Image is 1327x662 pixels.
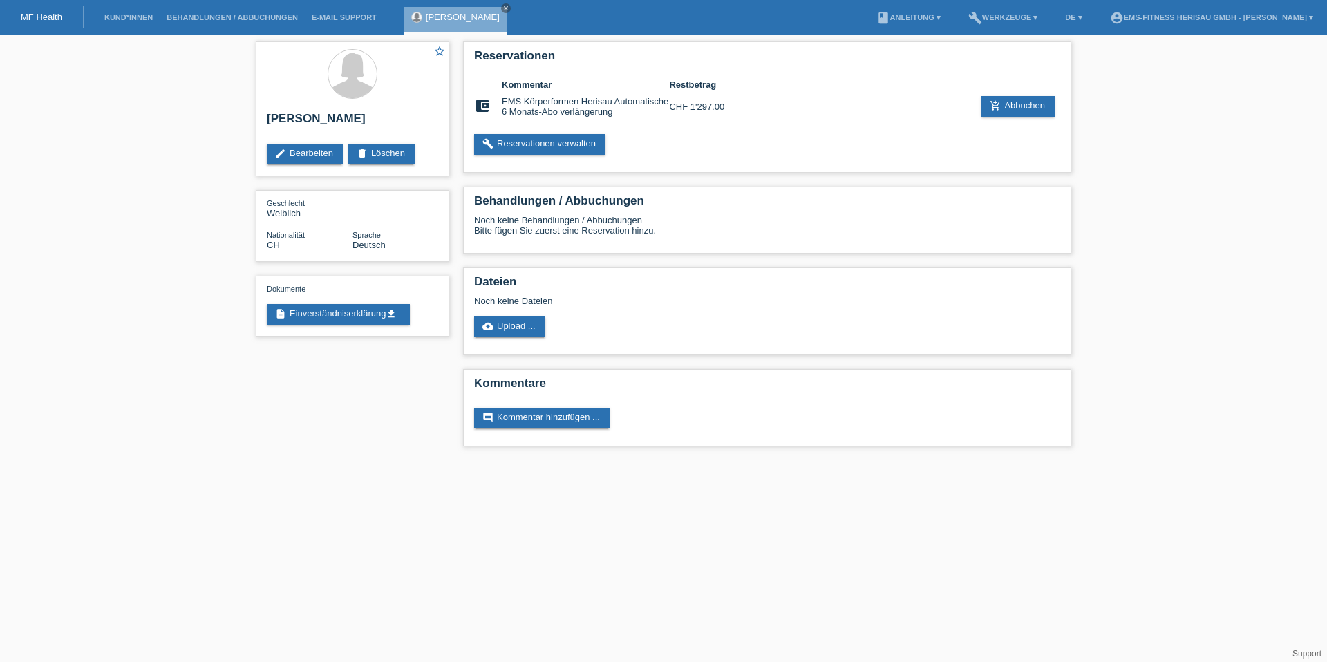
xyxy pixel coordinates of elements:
i: build [482,138,493,149]
a: bookAnleitung ▾ [869,13,948,21]
a: cloud_uploadUpload ... [474,316,545,337]
h2: Reservationen [474,49,1060,70]
i: comment [482,412,493,423]
span: Sprache [352,231,381,239]
span: Nationalität [267,231,305,239]
th: Kommentar [502,77,669,93]
a: star_border [433,45,446,59]
a: close [501,3,511,13]
a: E-Mail Support [305,13,384,21]
h2: Dateien [474,275,1060,296]
div: Noch keine Dateien [474,296,896,306]
a: add_shopping_cartAbbuchen [981,96,1055,117]
div: Noch keine Behandlungen / Abbuchungen Bitte fügen Sie zuerst eine Reservation hinzu. [474,215,1060,246]
a: descriptionEinverständniserklärungget_app [267,304,410,325]
td: CHF 1'297.00 [669,93,753,120]
a: account_circleEMS-Fitness Herisau GmbH - [PERSON_NAME] ▾ [1103,13,1320,21]
h2: Kommentare [474,377,1060,397]
a: commentKommentar hinzufügen ... [474,408,610,428]
a: MF Health [21,12,62,22]
i: add_shopping_cart [990,100,1001,111]
a: editBearbeiten [267,144,343,164]
i: cloud_upload [482,321,493,332]
a: Behandlungen / Abbuchungen [160,13,305,21]
div: Weiblich [267,198,352,218]
a: buildReservationen verwalten [474,134,605,155]
h2: [PERSON_NAME] [267,112,438,133]
a: Kund*innen [97,13,160,21]
i: book [876,11,890,25]
a: Support [1292,649,1321,659]
i: get_app [386,308,397,319]
span: Geschlecht [267,199,305,207]
a: [PERSON_NAME] [426,12,500,22]
i: account_circle [1110,11,1124,25]
h2: Behandlungen / Abbuchungen [474,194,1060,215]
span: Schweiz [267,240,280,250]
td: EMS Körperformen Herisau Automatische 6 Monats-Abo verlängerung [502,93,669,120]
i: delete [357,148,368,159]
i: edit [275,148,286,159]
span: Deutsch [352,240,386,250]
a: DE ▾ [1058,13,1089,21]
th: Restbetrag [669,77,753,93]
a: deleteLöschen [348,144,415,164]
i: build [968,11,982,25]
i: account_balance_wallet [474,97,491,114]
i: close [502,5,509,12]
i: description [275,308,286,319]
i: star_border [433,45,446,57]
span: Dokumente [267,285,305,293]
a: buildWerkzeuge ▾ [961,13,1045,21]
